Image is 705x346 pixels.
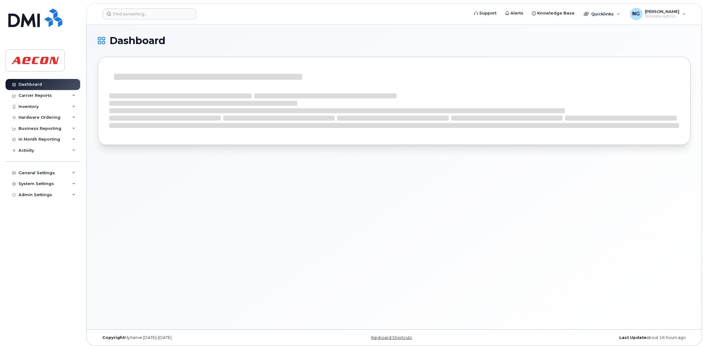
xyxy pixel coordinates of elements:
span: Dashboard [109,36,165,45]
div: about 16 hours ago [493,335,691,340]
div: MyServe [DATE]–[DATE] [98,335,295,340]
strong: Last Update [619,335,646,340]
a: Keyboard Shortcuts [371,335,412,340]
strong: Copyright [102,335,125,340]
